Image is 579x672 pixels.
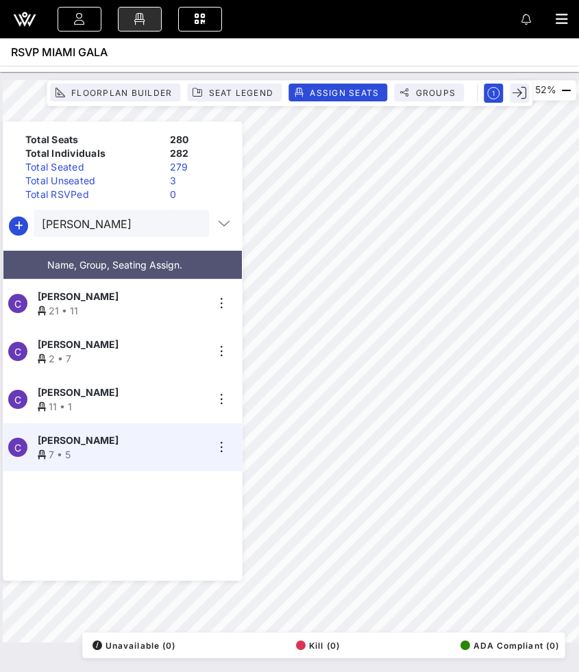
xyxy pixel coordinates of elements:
span: RSVP MIAMI GALA [11,44,108,60]
button: Floorplan Builder [50,84,180,101]
span: Floorplan Builder [71,88,172,98]
span: Assign Seats [309,88,379,98]
span: [PERSON_NAME] [38,385,119,399]
span: C [14,394,21,406]
span: Groups [415,88,456,98]
div: Total Unseated [20,174,164,188]
span: [PERSON_NAME] [38,289,119,303]
button: Seat Legend [187,84,282,101]
span: C [14,442,21,453]
div: 0 [164,188,236,201]
div: Total Seated [20,160,164,174]
div: Total Individuals [20,147,164,160]
span: Unavailable (0) [93,640,175,651]
div: 11 • 1 [38,399,206,414]
div: 280 [164,133,236,147]
span: C [14,298,21,310]
div: 52% [515,80,576,101]
div: / [93,640,102,650]
span: Seat Legend [208,88,273,98]
span: C [14,346,21,358]
div: 21 • 11 [38,303,206,318]
div: 2 • 7 [38,351,206,366]
div: 3 [164,174,236,188]
button: Kill (0) [292,636,340,655]
div: Total Seats [20,133,164,147]
span: Name, Group, Seating Assign. [47,259,182,271]
button: /Unavailable (0) [88,636,175,655]
button: Groups [394,84,464,101]
span: [PERSON_NAME] [38,337,119,351]
div: Total RSVPed [20,188,164,201]
button: Assign Seats [288,84,387,101]
div: 7 • 5 [38,447,206,462]
div: 282 [164,147,236,160]
span: [PERSON_NAME] [38,433,119,447]
span: ADA Compliant (0) [460,640,559,651]
div: 279 [164,160,236,174]
span: Kill (0) [296,640,340,651]
button: ADA Compliant (0) [456,636,559,655]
